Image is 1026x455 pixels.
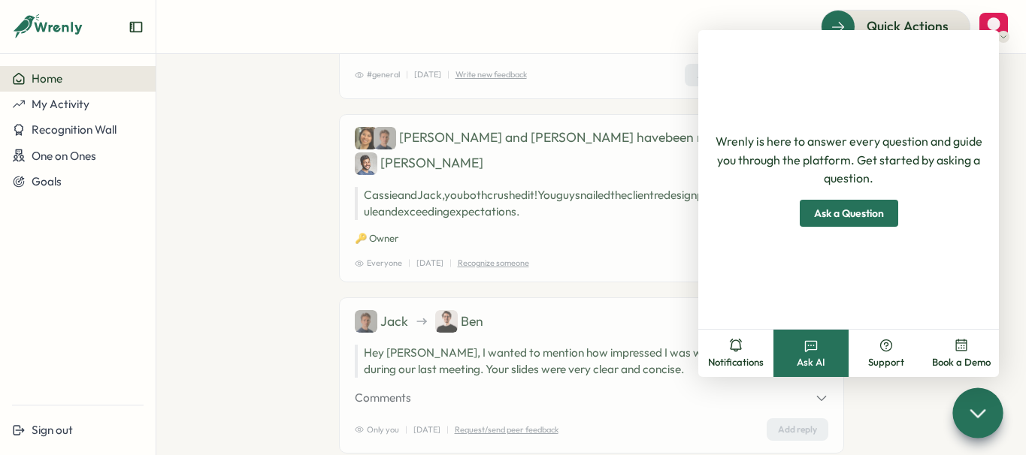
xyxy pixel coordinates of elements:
span: Book a Demo [932,356,991,369]
p: Hey [PERSON_NAME], I wanted to mention how impressed I was with your presentation during our last... [355,345,828,378]
p: [DATE] [416,257,443,270]
span: #general [355,68,400,81]
button: Notifications [698,330,773,377]
span: Comments [355,390,411,406]
p: | [447,68,449,81]
p: | [408,257,410,270]
span: Notifications [708,356,764,369]
span: Ask AI [797,356,825,369]
span: One on Ones [32,149,96,163]
div: Jack [355,310,408,333]
div: Ben [435,310,483,333]
button: Ask AI [773,330,849,377]
p: Recognize someone [458,257,529,270]
span: Quick Actions [867,17,949,36]
img: Ben [435,310,458,333]
p: | [405,423,407,436]
span: Home [32,71,62,86]
img: Jack [374,127,396,149]
button: Ask a Question [800,200,898,227]
span: Sign out [32,423,73,437]
span: Only you [355,423,399,436]
p: Cassie and Jack, you both crushed it! You guys nailed the client redesign project, keeping it on ... [355,187,828,220]
button: Support [849,330,924,377]
div: [PERSON_NAME] [355,152,483,175]
p: | [406,68,408,81]
p: Write new feedback [455,68,527,81]
span: Ask a Question [814,200,884,226]
img: Cassie [355,127,377,149]
p: [DATE] [414,68,441,81]
a: Add reply [767,418,828,441]
span: Recognition Wall [32,122,117,137]
button: Comments [355,390,828,406]
p: [DATE] [413,423,440,436]
p: Wrenly is here to answer every question and guide you through the platform. Get started by asking... [710,132,987,188]
p: 🔑 Owner [355,232,828,246]
p: Request/send peer feedback [455,423,558,436]
span: Support [868,356,904,369]
img: Santi Dewa Ayu [979,13,1008,41]
img: Jack [355,310,377,333]
span: My Activity [32,97,89,111]
span: Goals [32,174,62,188]
p: | [446,423,449,436]
span: Everyone [355,257,402,270]
button: Expand sidebar [129,20,144,35]
div: [PERSON_NAME] and [PERSON_NAME] have been recognized by [355,127,828,175]
button: Quick Actions [821,10,970,43]
img: Carlos [355,152,377,175]
button: Book a Demo [924,330,999,377]
p: | [449,257,452,270]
